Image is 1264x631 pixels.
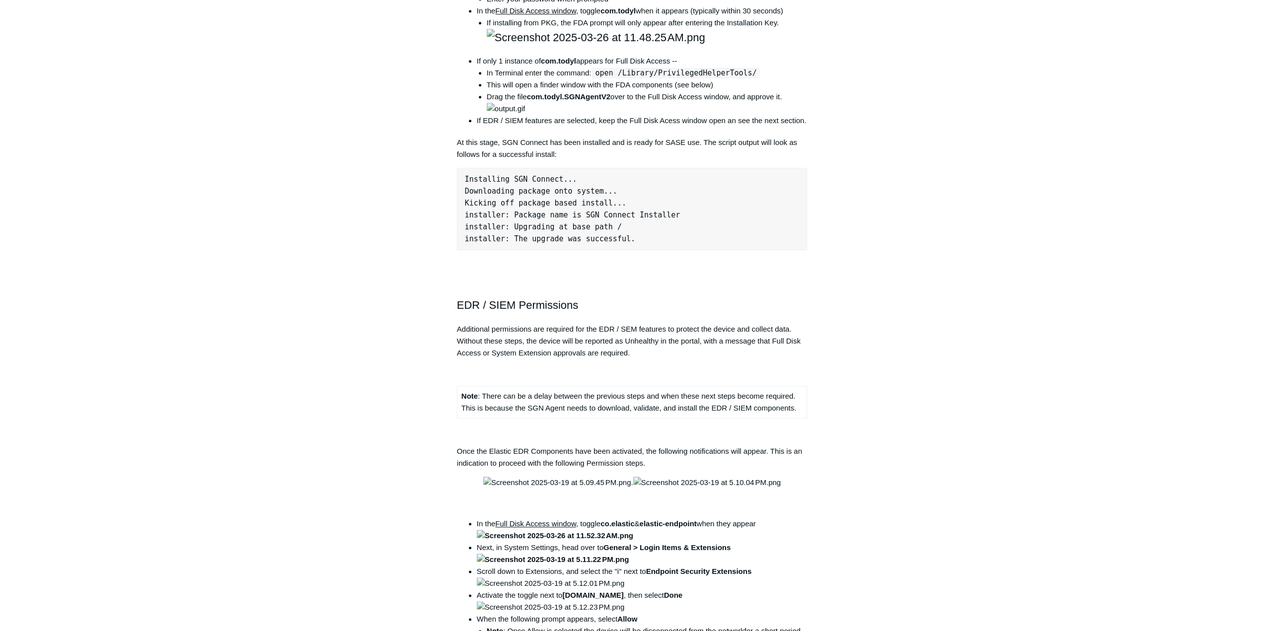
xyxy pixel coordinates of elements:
img: Screenshot 2025-03-19 at 5.11.22 PM.png [477,554,629,565]
strong: com.todyl.SGNAgentV2 [527,92,610,101]
p: . [457,477,808,489]
strong: Allow [617,615,637,623]
strong: [DOMAIN_NAME] [562,591,623,599]
li: Next, in System Settings, head over to [477,542,808,565]
span: Full Disk Access window [495,6,576,15]
li: If only 1 instance of appears for Full Disk Access -- [477,55,808,115]
strong: com.todyl [541,57,576,65]
li: Scroll down to Extensions, and select the "i" next to [477,565,808,589]
img: Screenshot 2025-03-19 at 5.12.23 PM.png [477,601,624,613]
li: Activate the toggle next to , then select [477,589,808,613]
strong: Done [664,591,683,599]
li: In Terminal enter the command: [487,67,808,79]
code: open /Library/PrivilegedHelperTools/ [592,68,759,78]
img: Screenshot 2025-03-19 at 5.12.01 PM.png [477,577,624,589]
li: In the , toggle & when they appear [477,518,808,542]
li: This will open a finder window with the FDA components (see below) [487,79,808,91]
strong: General > Login Items & Extensions [477,543,731,563]
strong: elastic-endpoint [639,519,696,528]
li: Drag the file over to the Full Disk Access window, and approve it. [487,91,808,115]
p: Once the Elastic EDR Components have been activated, the following notifications will appear. Thi... [457,445,808,469]
li: If installing from PKG, the FDA prompt will only appear after entering the Installation Key. [487,17,808,46]
img: Screenshot 2025-03-19 at 5.09.45 PM.png [483,477,631,489]
p: At this stage, SGN Connect has been installed and is ready for SASE use. The script output will l... [457,137,808,160]
img: Screenshot 2025-03-19 at 5.10.04 PM.png [633,477,781,489]
li: If EDR / SIEM features are selected, keep the Full Disk Acess window open an see the next section. [477,115,808,127]
p: Additional permissions are required for the EDR / SEM features to protect the device and collect ... [457,323,808,359]
img: output.gif [487,103,525,115]
td: : There can be a delay between the previous steps and when these next steps become required. This... [457,386,807,418]
strong: Endpoint Security Extensions [646,567,752,575]
span: Full Disk Access window [495,519,576,528]
img: Screenshot 2025-03-26 at 11.52.32 AM.png [477,530,633,542]
strong: com.todyl [600,6,636,15]
h2: EDR / SIEM Permissions [457,296,808,314]
li: In the , toggle when it appears (typically within 30 seconds) [477,5,808,46]
strong: co.elastic [600,519,634,528]
strong: Note [461,392,478,400]
pre: Installing SGN Connect... Downloading package onto system... Kicking off package based install...... [457,168,808,250]
img: Screenshot 2025-03-26 at 11.48.25 AM.png [487,29,705,46]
